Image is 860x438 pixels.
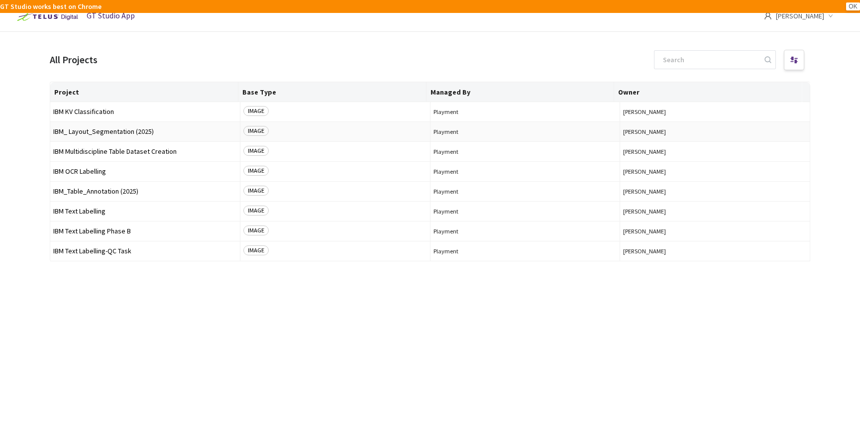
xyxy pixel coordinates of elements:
[53,247,237,255] span: IBM Text Labelling-QC Task
[623,227,807,235] button: [PERSON_NAME]
[433,247,617,255] span: Playment
[50,82,238,102] th: Project
[433,108,617,115] span: Playment
[53,148,237,155] span: IBM Multidiscipline Table Dataset Creation
[243,166,269,176] span: IMAGE
[828,13,833,18] span: down
[427,82,615,102] th: Managed By
[433,208,617,215] span: Playment
[623,247,807,255] button: [PERSON_NAME]
[614,82,802,102] th: Owner
[243,146,269,156] span: IMAGE
[846,2,860,10] button: OK
[53,108,237,115] span: IBM KV Classification
[53,168,237,175] span: IBM OCR Labelling
[243,225,269,235] span: IMAGE
[243,206,269,216] span: IMAGE
[243,245,269,255] span: IMAGE
[53,227,237,235] span: IBM Text Labelling Phase B
[657,51,763,69] input: Search
[623,148,807,155] button: [PERSON_NAME]
[87,10,135,20] span: GT Studio App
[53,208,237,215] span: IBM Text Labelling
[50,53,98,67] div: All Projects
[433,148,617,155] span: Playment
[243,126,269,136] span: IMAGE
[238,82,427,102] th: Base Type
[53,128,237,135] span: IBM_ Layout_Segmentation (2025)
[764,12,772,20] span: user
[53,188,237,195] span: IBM_Table_Annotation (2025)
[433,188,617,195] span: Playment
[12,9,81,25] img: Telus
[433,168,617,175] span: Playment
[623,188,807,195] button: [PERSON_NAME]
[243,186,269,196] span: IMAGE
[623,168,807,175] button: [PERSON_NAME]
[433,128,617,135] span: Playment
[623,108,807,115] button: [PERSON_NAME]
[433,227,617,235] span: Playment
[623,128,807,135] button: [PERSON_NAME]
[243,106,269,116] span: IMAGE
[623,208,807,215] button: [PERSON_NAME]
